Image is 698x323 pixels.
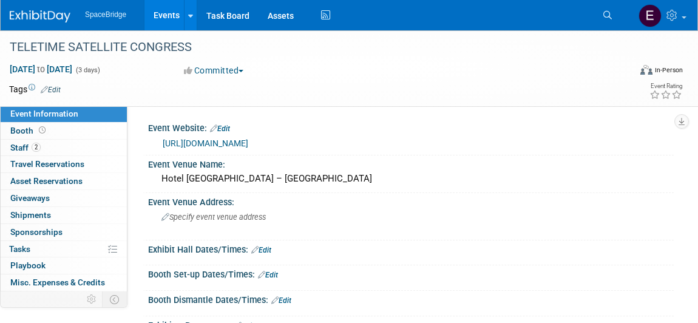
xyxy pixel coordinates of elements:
[251,246,271,254] a: Edit
[258,271,278,279] a: Edit
[9,244,30,254] span: Tasks
[1,190,127,206] a: Giveaways
[1,123,127,139] a: Booth
[148,193,674,208] div: Event Venue Address:
[10,10,70,22] img: ExhibitDay
[654,66,683,75] div: In-Person
[81,291,103,307] td: Personalize Event Tab Strip
[163,138,248,148] a: [URL][DOMAIN_NAME]
[148,291,674,307] div: Booth Dismantle Dates/Times:
[10,227,63,237] span: Sponsorships
[32,143,41,152] span: 2
[148,265,674,281] div: Booth Set-up Dates/Times:
[9,83,61,95] td: Tags
[161,212,266,222] span: Specify event venue address
[10,109,78,118] span: Event Information
[1,156,127,172] a: Travel Reservations
[103,291,127,307] td: Toggle Event Tabs
[85,10,126,19] span: SpaceBridge
[1,207,127,223] a: Shipments
[1,274,127,291] a: Misc. Expenses & Credits
[10,143,41,152] span: Staff
[148,240,674,256] div: Exhibit Hall Dates/Times:
[9,64,73,75] span: [DATE] [DATE]
[1,257,127,274] a: Playbook
[640,65,652,75] img: Format-Inperson.png
[578,63,683,81] div: Event Format
[1,173,127,189] a: Asset Reservations
[1,224,127,240] a: Sponsorships
[639,4,662,27] img: Elizabeth Gelerman
[41,86,61,94] a: Edit
[10,277,105,287] span: Misc. Expenses & Credits
[10,126,48,135] span: Booth
[271,296,291,305] a: Edit
[1,241,127,257] a: Tasks
[36,126,48,135] span: Booth not reserved yet
[1,140,127,156] a: Staff2
[649,83,682,89] div: Event Rating
[75,66,100,74] span: (3 days)
[10,176,83,186] span: Asset Reservations
[148,119,674,135] div: Event Website:
[10,193,50,203] span: Giveaways
[5,36,617,58] div: TELETIME SATELLITE CONGRESS
[148,155,674,171] div: Event Venue Name:
[10,260,46,270] span: Playbook
[180,64,248,76] button: Committed
[10,210,51,220] span: Shipments
[210,124,230,133] a: Edit
[10,159,84,169] span: Travel Reservations
[35,64,47,74] span: to
[157,169,665,188] div: Hotel [GEOGRAPHIC_DATA] – [GEOGRAPHIC_DATA]
[1,106,127,122] a: Event Information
